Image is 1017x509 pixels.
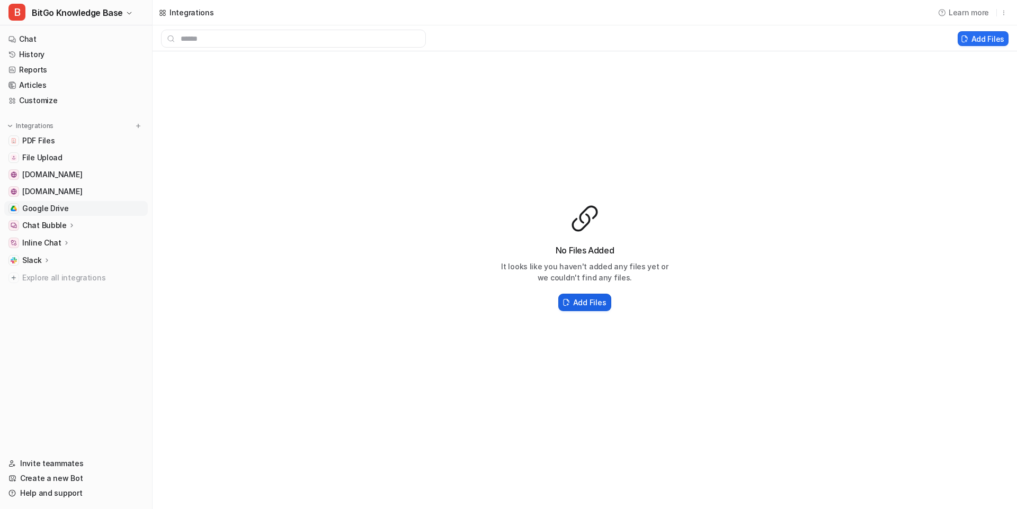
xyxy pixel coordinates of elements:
[22,169,82,180] span: [DOMAIN_NAME]
[949,7,989,18] span: Learn more
[4,93,148,108] a: Customize
[4,47,148,62] a: History
[500,261,670,283] p: It looks like you haven't added any files yet or we couldn't find any files.
[934,4,994,21] button: Learn more
[500,244,670,257] h3: No Files Added
[6,122,14,130] img: expand menu
[22,203,69,214] span: Google Drive
[22,152,63,163] span: File Upload
[4,270,148,285] a: Explore all integrations
[11,205,17,212] img: Google Drive
[558,294,611,311] button: Add Files
[11,257,17,263] img: Slack
[11,240,17,246] img: Inline Chat
[4,167,148,182] a: www.bitgo.com[DOMAIN_NAME]
[4,471,148,486] a: Create a new Bot
[22,220,67,231] p: Chat Bubble
[16,122,53,130] p: Integrations
[11,171,17,178] img: www.bitgo.com
[4,32,148,47] a: Chat
[4,121,57,131] button: Integrations
[22,238,61,248] p: Inline Chat
[22,255,42,266] p: Slack
[4,150,148,165] a: File UploadFile Upload
[135,122,142,130] img: menu_add.svg
[22,269,144,286] span: Explore all integrations
[4,486,148,501] a: Help and support
[8,4,25,21] span: B
[11,188,17,195] img: developers.bitgo.com
[958,31,1009,46] button: Add Files
[4,201,148,216] a: Google DriveGoogle Drive
[4,62,148,77] a: Reports
[32,5,123,20] span: BitGo Knowledge Base
[573,297,606,308] h2: Add Files
[11,138,17,144] img: PDF Files
[8,272,19,283] img: explore all integrations
[4,184,148,199] a: developers.bitgo.com[DOMAIN_NAME]
[22,135,55,146] span: PDF Files
[22,186,82,197] span: [DOMAIN_NAME]
[169,7,214,18] div: Integrations
[11,222,17,229] img: Chat Bubble
[11,154,17,161] img: File Upload
[4,133,148,148] a: PDF FilesPDF Files
[4,78,148,93] a: Articles
[4,456,148,471] a: Invite teammates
